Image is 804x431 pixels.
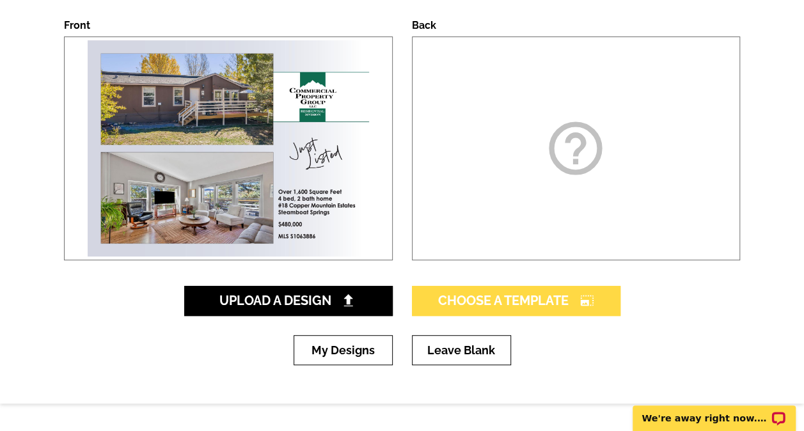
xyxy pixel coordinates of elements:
a: My Designs [294,335,393,365]
i: help_outline [544,116,608,180]
span: Upload A Design [219,293,357,308]
label: Front [64,19,90,31]
i: photo_size_select_large [580,294,594,307]
img: large-thumb.jpg [84,37,372,260]
a: Upload A Design [184,286,393,316]
a: Choose A Templatephoto_size_select_large [412,286,620,316]
span: Choose A Template [438,293,594,308]
a: Leave Blank [412,335,511,365]
iframe: LiveChat chat widget [624,391,804,431]
label: Back [412,19,436,31]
